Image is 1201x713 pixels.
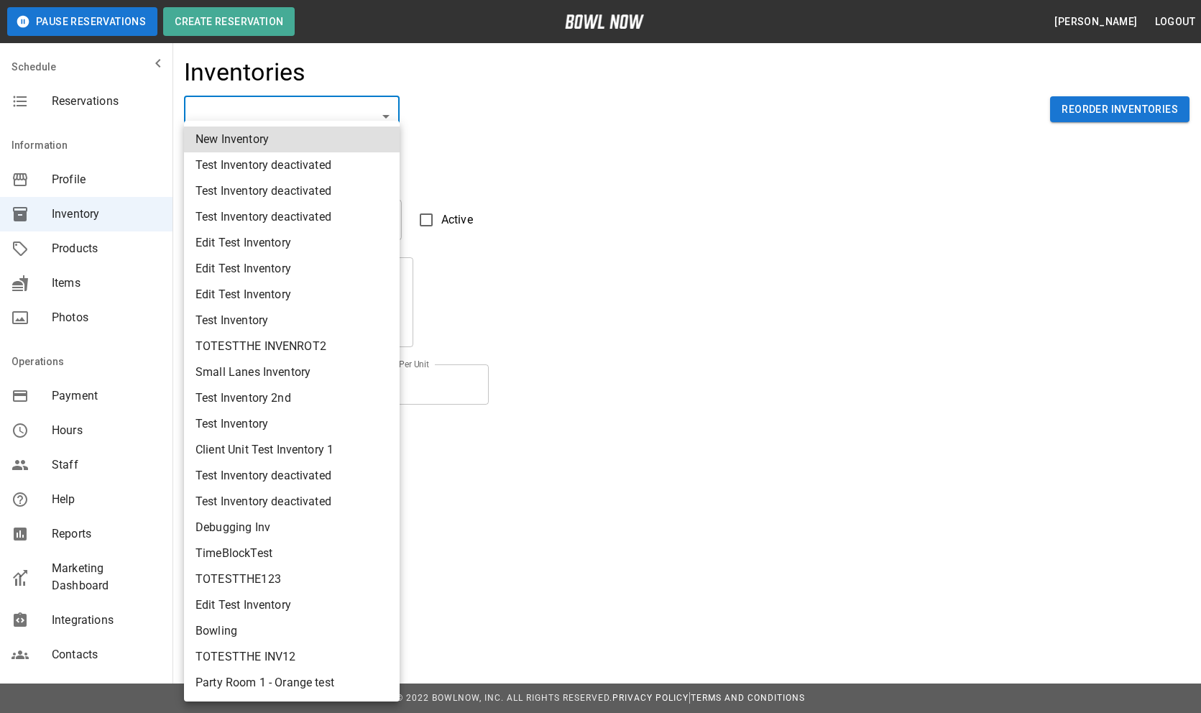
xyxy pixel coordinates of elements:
li: Edit Test Inventory [184,282,400,308]
li: Client Unit Test Inventory 1 [184,437,400,463]
li: New Inventory [184,126,400,152]
li: Test Inventory 2nd [184,385,400,411]
li: TOTESTTHE INV12 [184,644,400,670]
li: Party Room 1 - Orange test [184,670,400,696]
li: Edit Test Inventory [184,230,400,256]
li: TOTESTTHE123 [184,566,400,592]
li: Debugging Inv [184,515,400,540]
li: TOTESTTHE INVENROT2 [184,333,400,359]
li: Test Inventory [184,411,400,437]
li: Small Lanes Inventory [184,359,400,385]
li: Test Inventory deactivated [184,463,400,489]
li: Test Inventory deactivated [184,204,400,230]
li: Test Inventory deactivated [184,178,400,204]
li: Edit Test Inventory [184,256,400,282]
li: Test Inventory deactivated [184,489,400,515]
li: Test Inventory deactivated [184,152,400,178]
li: Edit Test Inventory [184,592,400,618]
li: Bowling [184,618,400,644]
li: Test Inventory [184,308,400,333]
li: TimeBlockTest [184,540,400,566]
